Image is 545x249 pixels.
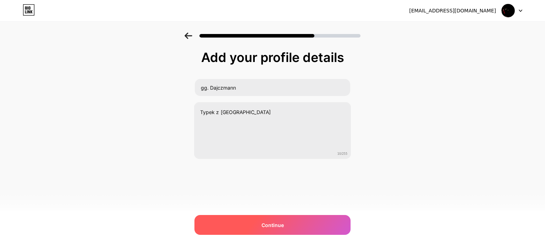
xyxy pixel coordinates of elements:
span: 10/255 [337,152,347,156]
input: Your name [195,79,350,96]
span: Continue [262,221,284,229]
img: dajczmandsc [501,4,515,17]
div: Add your profile details [198,50,347,64]
div: [EMAIL_ADDRESS][DOMAIN_NAME] [409,7,496,15]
